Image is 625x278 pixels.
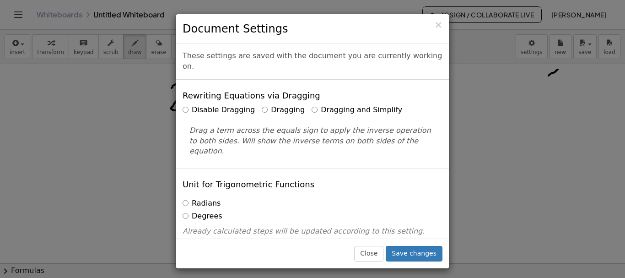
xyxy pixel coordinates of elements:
[312,105,402,115] label: Dragging and Simplify
[386,246,442,262] button: Save changes
[434,20,442,30] button: Close
[183,91,320,100] h4: Rewriting Equations via Dragging
[183,200,189,206] input: Radians
[183,198,221,209] label: Radians
[183,211,222,222] label: Degrees
[183,107,189,113] input: Disable Dragging
[183,105,255,115] label: Disable Dragging
[183,226,442,237] p: Already calculated steps will be updated according to this setting.
[312,107,318,113] input: Dragging and Simplify
[176,44,449,80] div: These settings are saved with the document you are currently working on.
[183,180,314,189] h4: Unit for Trigonometric Functions
[262,107,268,113] input: Dragging
[189,125,436,157] p: Drag a term across the equals sign to apply the inverse operation to both sides. Will show the in...
[354,246,383,262] button: Close
[183,21,442,37] h3: Document Settings
[262,105,305,115] label: Dragging
[183,213,189,219] input: Degrees
[434,19,442,30] span: ×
